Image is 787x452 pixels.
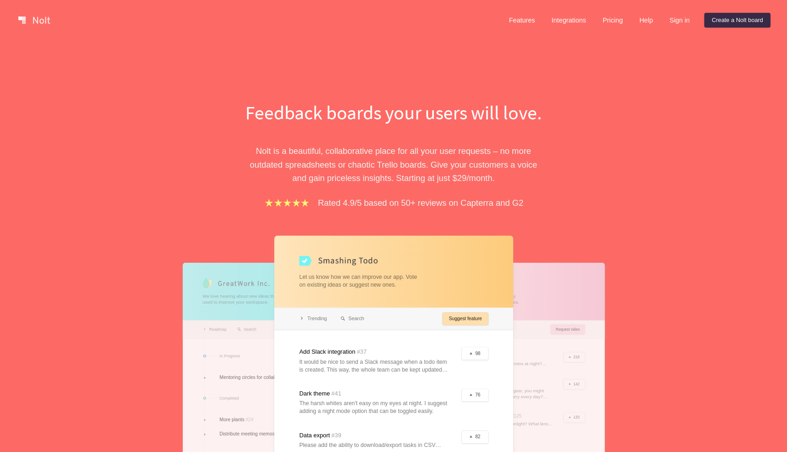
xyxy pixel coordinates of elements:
[595,13,630,28] a: Pricing
[318,196,523,209] p: Rated 4.9/5 based on 50+ reviews on Capterra and G2
[632,13,661,28] a: Help
[264,198,311,208] img: stars.b067e34983.png
[502,13,543,28] a: Features
[662,13,697,28] a: Sign in
[704,13,770,28] a: Create a Nolt board
[544,13,593,28] a: Integrations
[235,144,552,185] p: Nolt is a beautiful, collaborative place for all your user requests – no more outdated spreadshee...
[235,99,552,126] h1: Feedback boards your users will love.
